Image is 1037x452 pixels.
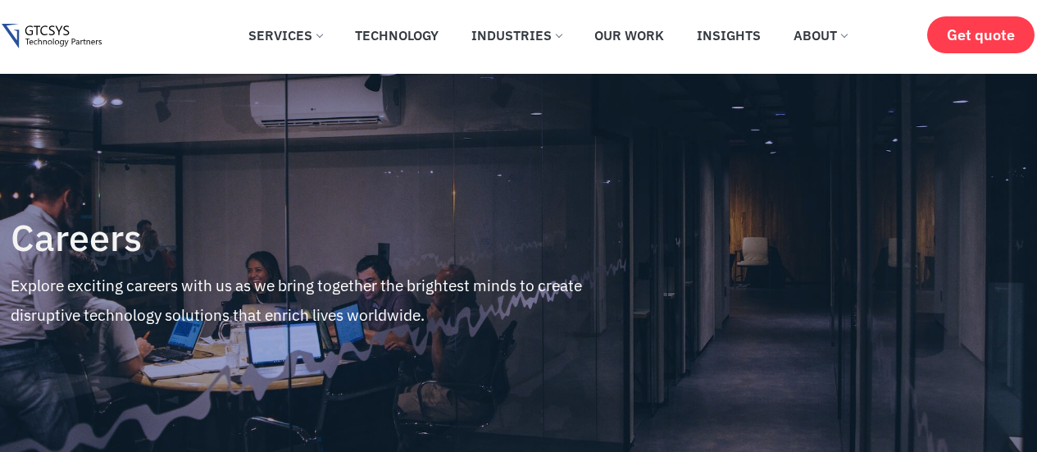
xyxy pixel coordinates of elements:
a: Industries [459,17,574,53]
a: About [781,17,859,53]
a: Technology [343,17,451,53]
a: Get quote [927,16,1035,53]
a: Our Work [582,17,676,53]
a: Services [236,17,334,53]
h4: Careers [11,217,640,258]
img: Gtcsys logo [2,24,101,49]
span: Get quote [947,26,1015,43]
a: Insights [685,17,773,53]
p: Explore exciting careers with us as we bring together the brightest minds to create disruptive te... [11,271,640,330]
